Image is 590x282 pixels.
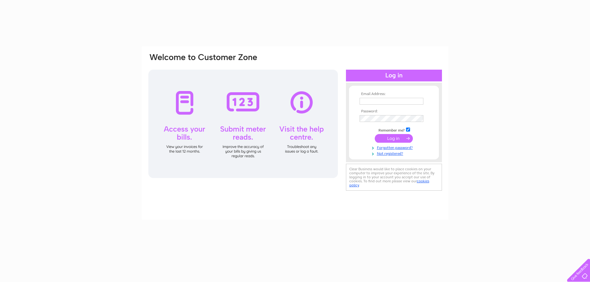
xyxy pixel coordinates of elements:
a: Not registered? [360,150,430,156]
th: Email Address: [358,92,430,96]
th: Password: [358,109,430,114]
a: Forgotten password? [360,144,430,150]
a: cookies policy [349,179,429,187]
td: Remember me? [358,127,430,133]
input: Submit [375,134,413,143]
div: Clear Business would like to place cookies on your computer to improve your experience of the sit... [346,164,442,191]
